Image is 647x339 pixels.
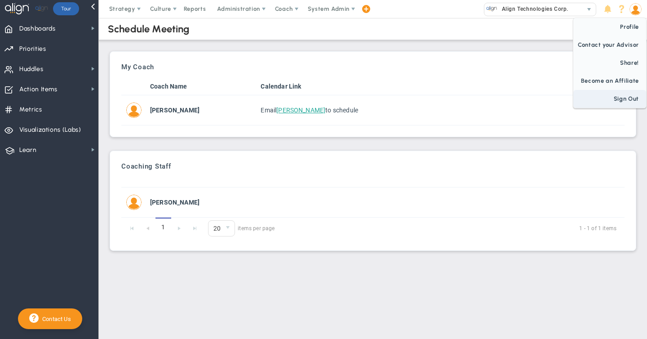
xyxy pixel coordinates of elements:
img: 10991.Company.photo [486,3,497,14]
span: Profile [573,18,646,36]
th: Calendar Link [257,78,625,95]
span: Administration [217,5,260,12]
span: System Admin [308,5,350,12]
span: Become an Affiliate [573,72,646,90]
span: 1 [155,218,171,237]
span: 1 - 1 of 1 items [286,223,616,234]
span: to schedule [325,107,358,114]
strong: [PERSON_NAME] [150,107,199,114]
h3: Coaching Staff [121,162,171,170]
span: Action Items [19,80,58,99]
strong: [PERSON_NAME] [150,199,199,206]
span: items per page [208,220,275,236]
span: Contact Us [39,316,71,322]
span: Priorities [19,40,46,58]
span: select [222,221,235,236]
span: Culture [150,5,171,12]
div: Schedule Meeting [108,23,190,35]
span: Metrics [19,100,42,119]
span: Visualizations (Labs) [19,120,81,139]
img: Erik Frank [126,103,142,118]
span: Email [261,107,276,114]
span: 0 [208,220,235,236]
span: Align Technologies Corp. [497,3,568,15]
span: Sign Out [573,90,646,108]
span: Email Erik Frank to schedule [276,107,325,114]
span: Coach [275,5,293,12]
span: Huddles [19,60,44,79]
img: Doug Walner [126,195,142,210]
span: 20 [208,221,222,236]
img: 50249.Person.photo [629,3,642,15]
span: Dashboards [19,19,56,38]
span: Contact your Advisor [573,36,646,54]
h3: My Coach [121,63,154,71]
th: Coach Name [146,78,257,95]
span: Strategy [109,5,135,12]
span: Learn [19,141,36,160]
span: select [583,3,596,16]
span: Share! [573,54,646,72]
